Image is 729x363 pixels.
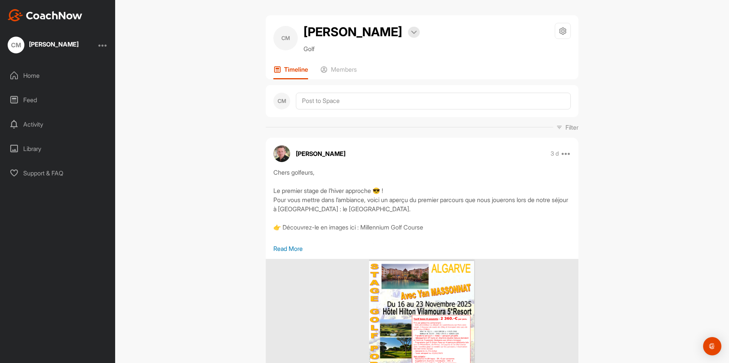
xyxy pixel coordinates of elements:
p: 3 d [551,150,559,157]
img: CoachNow [8,9,82,21]
p: Members [331,66,357,73]
p: Golf [303,44,420,53]
div: CM [273,93,290,109]
div: Library [4,139,112,158]
p: Read More [273,244,571,253]
img: avatar [273,145,290,162]
img: arrow-down [411,31,417,34]
div: Feed [4,90,112,109]
div: Home [4,66,112,85]
div: Chers golfeurs, Le premier stage de l’hiver approche 😎 ! Pour vous mettre dans l’ambiance, voici ... [273,168,571,244]
div: CM [8,37,24,53]
p: [PERSON_NAME] [296,149,345,158]
p: Filter [565,123,578,132]
div: Support & FAQ [4,164,112,183]
p: Timeline [284,66,308,73]
div: Open Intercom Messenger [703,337,721,355]
h2: [PERSON_NAME] [303,23,402,41]
div: CM [273,26,298,50]
div: Activity [4,115,112,134]
div: [PERSON_NAME] [29,41,79,47]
